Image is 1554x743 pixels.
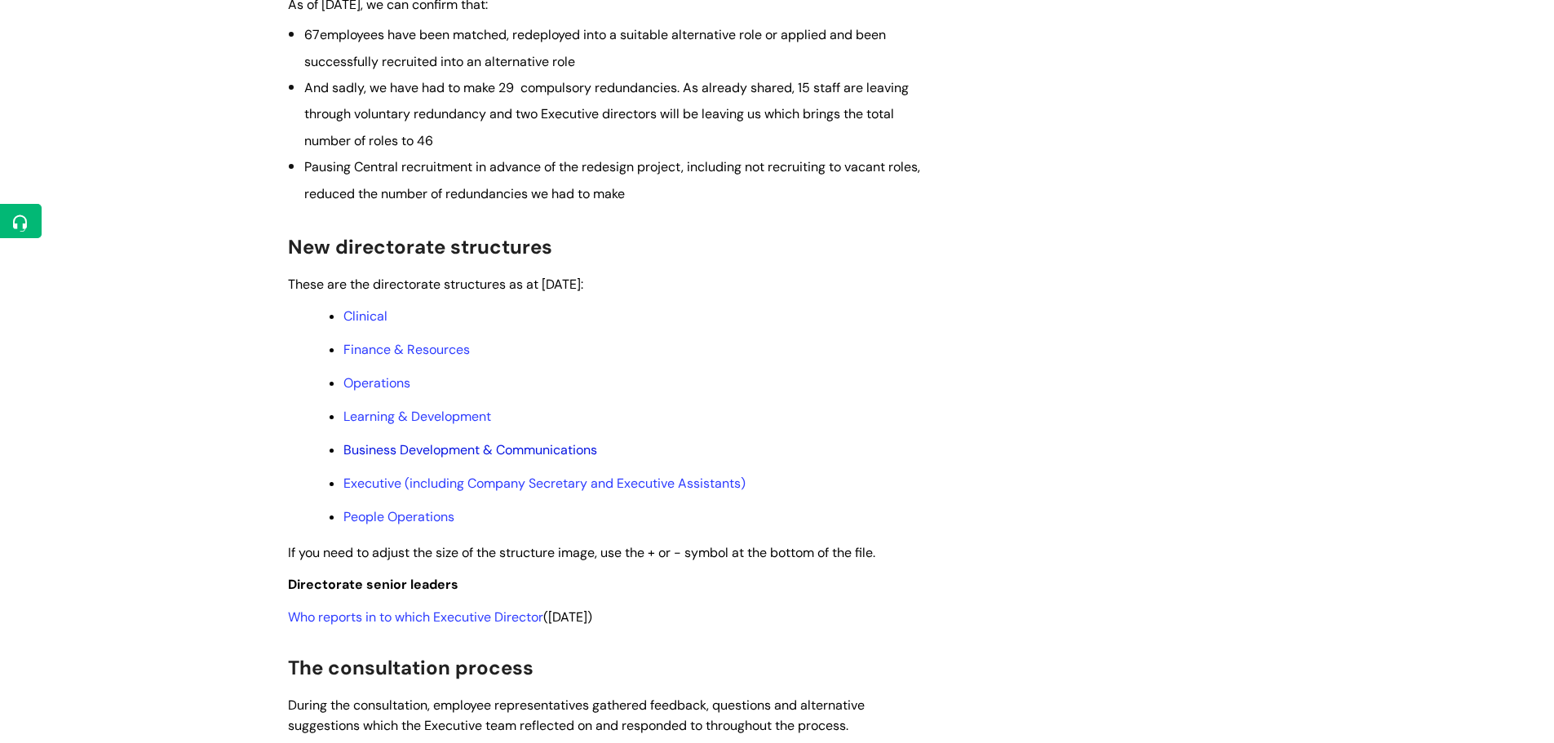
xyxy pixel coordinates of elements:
[304,79,909,149] span: And sadly, we have had to make 29 compulsory redundancies. As already shared, 15 staff are leavin...
[343,408,491,425] a: Learning & Development
[343,441,597,458] a: Business Development & Communications
[304,158,920,201] span: Pausing Central recruitment in advance of the redesign project, including not recruiting to vacan...
[343,307,387,325] a: Clinical
[288,608,592,626] span: ([DATE])
[288,276,583,293] span: These are the directorate structures as at [DATE]:
[288,576,458,593] span: Directorate senior leaders
[343,475,746,492] a: Executive (including Company Secretary and Executive Assistants)
[304,26,886,69] span: employees have been matched, redeployed into a suitable alternative role or applied and been succ...
[343,341,470,358] a: Finance & Resources
[343,374,410,391] a: Operations
[304,26,320,43] span: 67
[288,608,543,626] a: Who reports in to which Executive Director
[288,544,875,561] span: If you need to adjust the size of the structure image, use the + or - symbol at the bottom of the...
[343,508,454,525] a: People Operations
[288,655,533,680] span: The consultation process
[288,234,552,259] span: New directorate structures
[288,697,865,734] span: During the consultation, employee representatives gathered feedback, questions and alternative su...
